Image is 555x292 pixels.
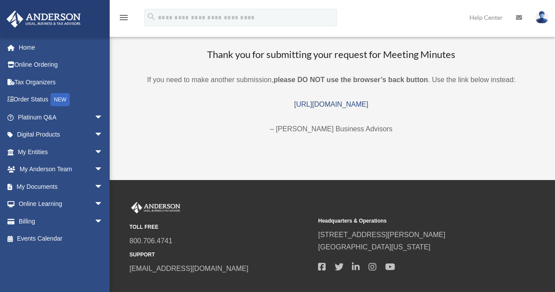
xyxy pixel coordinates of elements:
a: 800.706.4741 [129,237,172,245]
span: arrow_drop_down [94,178,112,196]
a: Home [6,39,116,56]
a: Online Learningarrow_drop_down [6,195,116,213]
h3: Thank you for submitting your request for Meeting Minutes [118,48,544,61]
a: My Entitiesarrow_drop_down [6,143,116,161]
i: search [147,12,156,22]
img: User Pic [535,11,548,24]
i: menu [118,12,129,23]
small: Headquarters & Operations [318,216,501,226]
small: SUPPORT [129,250,312,260]
a: [EMAIL_ADDRESS][DOMAIN_NAME] [129,265,248,272]
a: Platinum Q&Aarrow_drop_down [6,108,116,126]
span: arrow_drop_down [94,143,112,161]
a: Events Calendar [6,230,116,248]
span: arrow_drop_down [94,126,112,144]
a: My Documentsarrow_drop_down [6,178,116,195]
span: arrow_drop_down [94,195,112,213]
small: TOLL FREE [129,223,312,232]
a: Billingarrow_drop_down [6,213,116,230]
a: Tax Organizers [6,73,116,91]
a: Order StatusNEW [6,91,116,109]
a: [URL][DOMAIN_NAME] [294,101,369,108]
span: arrow_drop_down [94,161,112,179]
a: [STREET_ADDRESS][PERSON_NAME] [318,231,445,238]
p: – [PERSON_NAME] Business Advisors [118,123,544,135]
div: NEW [50,93,70,106]
a: My Anderson Teamarrow_drop_down [6,161,116,178]
img: Anderson Advisors Platinum Portal [129,202,182,213]
a: Digital Productsarrow_drop_down [6,126,116,144]
a: Online Ordering [6,56,116,74]
span: arrow_drop_down [94,108,112,126]
a: [GEOGRAPHIC_DATA][US_STATE] [318,243,430,251]
p: If you need to make another submission, . Use the link below instead: [118,74,544,86]
a: menu [118,15,129,23]
span: arrow_drop_down [94,213,112,231]
b: please DO NOT use the browser’s back button [273,76,428,83]
img: Anderson Advisors Platinum Portal [4,11,83,28]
